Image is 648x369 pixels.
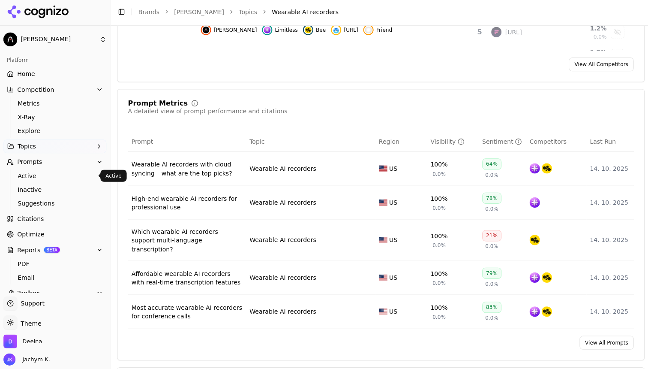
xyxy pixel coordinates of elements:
a: Most accurate wearable AI recorders for conference calls [131,304,241,321]
span: 0.0% [430,206,444,212]
div: 78% [480,194,499,205]
span: Inactive [18,186,92,195]
div: Visibility [428,139,462,147]
span: Prompt [131,139,152,147]
a: Wearable AI recorders [248,308,315,316]
div: 100% [428,270,445,278]
span: Competitors [527,139,564,147]
button: Show fireflies.ai data [607,27,621,41]
span: X-Ray [18,114,92,123]
span: Prompts [17,159,42,167]
img: bee [539,164,549,175]
span: 0.0% [483,315,496,322]
th: Competitors [523,133,583,153]
div: Status: ChatGPT Service experiencing degraded performance [36,245,154,272]
div: Status: ChatGPT Service experiencing degraded performance [9,239,162,279]
th: sentiment [476,133,523,153]
span: Optimize [17,231,44,239]
a: [PERSON_NAME] [173,9,223,18]
span: 0.0% [430,314,444,321]
span: Reports [17,246,40,255]
div: 14. 10. 2025 [587,165,627,174]
span: [URL] [342,28,356,35]
div: 1.2 % [564,26,603,34]
div: 100% [428,161,445,170]
nav: breadcrumb [138,9,624,18]
span: 0.0% [430,280,444,287]
img: fireflies.ai [489,29,499,39]
span: 0.0% [483,172,496,179]
div: 21% [480,231,499,242]
div: Introducing New Reporting Features: Generate PDF Reports Easily! 📊 [18,200,154,218]
a: Metrics [14,99,96,111]
div: Prompt Metrics [127,101,187,108]
a: Wearable AI recorders [248,236,315,245]
span: Toolbox [17,289,40,298]
img: US flag [377,200,385,207]
span: Last Run [587,139,612,147]
img: US flag [377,309,385,315]
img: Profile image for Alp [124,14,141,31]
span: Support [17,299,44,308]
p: Active [105,173,121,180]
img: US flag [377,275,385,281]
div: 14. 10. 2025 [587,274,627,282]
div: 83% [480,302,499,313]
span: Region [377,139,397,147]
img: logo [17,15,82,29]
span: US [387,236,395,245]
div: 100% [428,195,445,204]
th: Prompt [127,133,245,153]
span: Topics [18,143,36,152]
span: 0.0% [430,243,444,250]
th: Last Run [583,133,630,153]
span: BETA [44,248,60,254]
span: 0.0% [483,281,496,288]
img: US flag [377,166,385,173]
div: Alp [38,145,48,154]
a: Optimize [3,228,106,242]
span: Competition [17,87,54,95]
img: limitless [527,307,537,317]
img: bee [539,273,549,283]
a: Inactive [14,184,96,197]
div: Wearable AI recorders [248,165,315,174]
img: limitless [527,273,537,283]
a: Brands [138,10,159,17]
div: High-end wearable AI recorders for professional use [131,195,241,212]
a: X-Ray [14,112,96,124]
span: Home [33,289,52,295]
button: Toolbox [3,287,106,300]
button: Competition [3,84,106,98]
div: 64% [480,160,499,171]
img: friend [363,28,370,35]
span: Citations [17,215,44,224]
a: Explore [14,126,96,138]
span: PDF Reporting [18,219,60,226]
div: 100% [428,233,445,241]
img: bee [539,307,549,317]
button: Hide otter.ai data [329,27,356,37]
span: US [387,274,395,282]
img: plaud ai [201,28,208,35]
button: Show descript data [607,51,621,64]
div: Sentiment [480,139,519,147]
span: Theme [17,321,41,327]
a: Which wearable AI recorders support multi-language transcription? [131,228,241,254]
div: Affordable wearable AI recorders with real-time transcription features [131,270,241,287]
div: Wearable AI recorders with cloud syncing – what are the top picks? [131,161,241,178]
span: Topic [248,139,263,147]
button: Messages [86,268,171,302]
span: 0.0% [430,172,444,178]
p: Hi [PERSON_NAME] 👋 [17,61,154,90]
img: Profile image for Deniz [108,14,125,31]
button: Open user button [3,354,50,366]
th: Topic [245,133,373,153]
button: Hide limitless data [261,27,296,37]
span: US [387,199,395,208]
img: bee [303,28,310,35]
